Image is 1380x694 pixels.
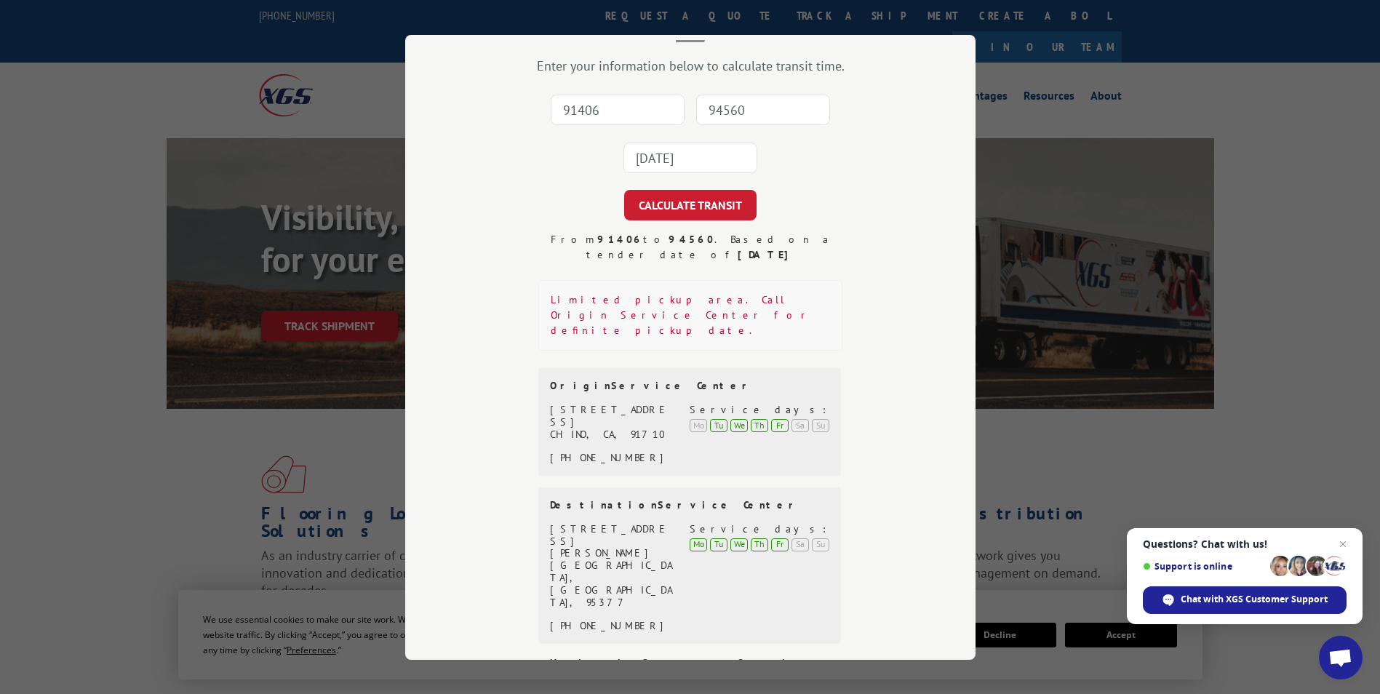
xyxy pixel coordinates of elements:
[550,404,673,428] div: [STREET_ADDRESS]
[1334,535,1352,553] span: Close chat
[1319,636,1363,679] div: Open chat
[478,57,903,74] div: Enter your information below to calculate transit time.
[710,538,727,551] div: Tu
[696,95,830,125] input: Dest. Zip
[690,538,707,551] div: Mo
[538,232,842,263] div: From to . Based on a tender date of
[791,418,809,431] div: Sa
[812,538,829,551] div: Su
[730,418,748,431] div: We
[550,559,673,608] div: [GEOGRAPHIC_DATA], [GEOGRAPHIC_DATA], 95377
[690,523,829,535] div: Service days:
[668,233,714,246] strong: 94560
[1143,586,1347,614] div: Chat with XGS Customer Support
[710,418,727,431] div: Tu
[550,620,673,632] div: [PHONE_NUMBER]
[624,190,757,220] button: CALCULATE TRANSIT
[550,656,813,669] strong: National Customer Service
[550,428,673,440] div: CHINO, CA, 91710
[551,95,685,125] input: Origin Zip
[771,418,789,431] div: Fr
[550,452,673,464] div: [PHONE_NUMBER]
[550,523,673,559] div: [STREET_ADDRESS][PERSON_NAME]
[550,499,829,511] div: Destination Service Center
[1143,538,1347,550] span: Questions? Chat with us!
[538,280,842,351] div: Limited pickup area. Call Origin Service Center for definite pickup date.
[690,404,829,416] div: Service days:
[1143,561,1265,572] span: Support is online
[550,380,829,392] div: Origin Service Center
[751,538,768,551] div: Th
[737,248,794,261] strong: [DATE]
[791,538,809,551] div: Sa
[730,538,748,551] div: We
[623,143,757,173] input: Tender Date
[771,538,789,551] div: Fr
[690,418,707,431] div: Mo
[812,418,829,431] div: Su
[597,233,642,246] strong: 91406
[1181,593,1328,606] span: Chat with XGS Customer Support
[751,418,768,431] div: Th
